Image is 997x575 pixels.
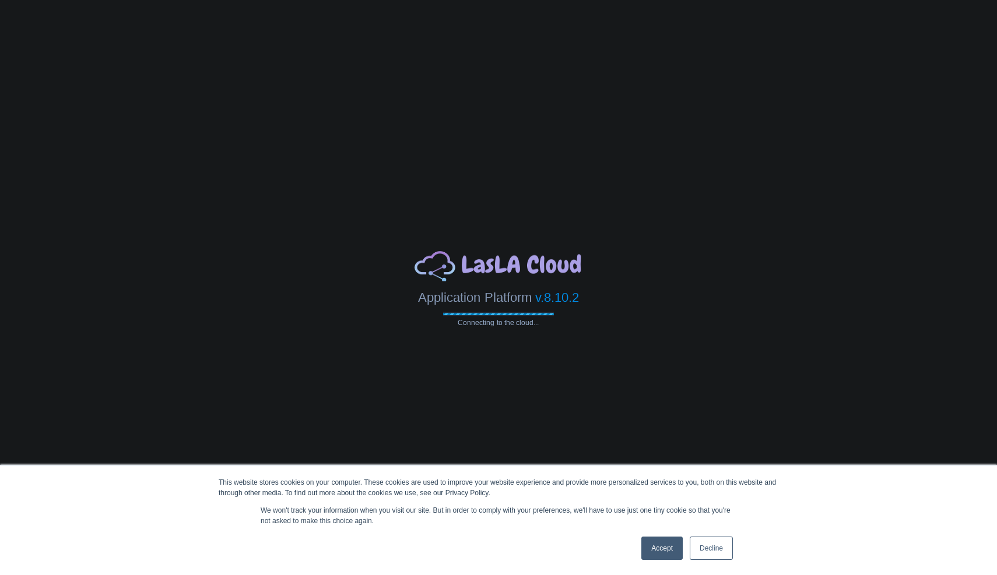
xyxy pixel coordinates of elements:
[535,290,579,304] span: v.8.10.2
[219,477,778,498] div: This website stores cookies on your computer. These cookies are used to improve your website expe...
[411,249,586,281] img: laslacloud-f.png
[443,318,554,326] span: Connecting to the cloud...
[690,537,733,560] a: Decline
[418,290,531,304] span: Application Platform
[641,537,683,560] a: Accept
[261,505,736,526] p: We won't track your information when you visit our site. But in order to comply with your prefere...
